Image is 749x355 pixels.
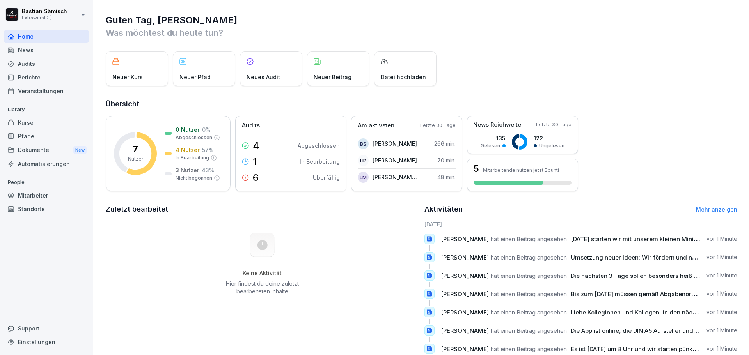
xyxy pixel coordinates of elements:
h6: [DATE] [424,220,738,228]
span: [PERSON_NAME] [441,272,489,279]
p: 1 [253,157,257,166]
span: hat einen Beitrag angesehen [491,235,567,243]
a: Berichte [4,71,89,84]
p: Letzte 30 Tage [536,121,572,128]
p: vor 1 Minute [706,272,737,279]
span: hat einen Beitrag angesehen [491,272,567,279]
span: [PERSON_NAME] [441,254,489,261]
p: 7 [133,145,138,154]
p: Abgeschlossen [176,134,212,141]
span: [PERSON_NAME] [441,290,489,298]
h2: Übersicht [106,99,737,110]
span: hat einen Beitrag angesehen [491,254,567,261]
span: hat einen Beitrag angesehen [491,290,567,298]
p: Audits [242,121,260,130]
h5: Keine Aktivität [223,270,302,277]
p: [PERSON_NAME][GEOGRAPHIC_DATA] [373,173,417,181]
p: [PERSON_NAME] [373,156,417,164]
p: vor 1 Minute [706,290,737,298]
div: LM [358,172,369,183]
p: Neuer Pfad [179,73,211,81]
a: Home [4,30,89,43]
h2: Zuletzt bearbeitet [106,204,419,215]
span: [PERSON_NAME] [441,309,489,316]
p: 3 Nutzer [176,166,199,174]
a: Mehr anzeigen [696,206,737,213]
p: Bastian Sämisch [22,8,67,15]
p: Ungelesen [539,142,564,149]
p: News Reichweite [473,120,521,129]
p: vor 1 Minute [706,345,737,353]
a: News [4,43,89,57]
p: Library [4,103,89,116]
a: Audits [4,57,89,71]
span: [PERSON_NAME] [441,345,489,353]
span: hat einen Beitrag angesehen [491,345,567,353]
p: Hier findest du deine zuletzt bearbeiteten Inhalte [223,280,302,295]
p: vor 1 Minute [706,235,737,243]
p: Datei hochladen [381,73,426,81]
p: Neuer Beitrag [314,73,351,81]
p: vor 1 Minute [706,327,737,334]
p: In Bearbeitung [300,157,340,166]
a: Automatisierungen [4,157,89,171]
h2: Aktivitäten [424,204,463,215]
div: BS [358,138,369,149]
div: New [73,146,87,155]
p: Überfällig [313,173,340,182]
a: Kurse [4,116,89,129]
a: Pfade [4,129,89,143]
a: Standorte [4,202,89,216]
a: Veranstaltungen [4,84,89,98]
p: Nutzer [128,155,143,162]
p: 43 % [202,166,214,174]
a: Mitarbeiter [4,189,89,202]
a: Einstellungen [4,335,89,349]
div: Dokumente [4,143,89,157]
p: In Bearbeitung [176,154,209,161]
p: 57 % [202,146,214,154]
a: DokumenteNew [4,143,89,157]
p: 48 min. [437,173,456,181]
p: 0 % [202,125,211,134]
h3: 5 [474,164,479,173]
p: Mitarbeitende nutzen jetzt Bounti [483,167,559,173]
span: [PERSON_NAME] [441,235,489,243]
p: Letzte 30 Tage [420,122,456,129]
div: HP [358,155,369,166]
p: 70 min. [437,156,456,164]
span: hat einen Beitrag angesehen [491,327,567,334]
p: 266 min. [434,140,456,148]
p: 4 Nutzer [176,146,200,154]
span: hat einen Beitrag angesehen [491,309,567,316]
h1: Guten Tag, [PERSON_NAME] [106,14,737,26]
p: 4 [253,141,259,150]
p: 122 [534,134,564,142]
p: Abgeschlossen [298,141,340,150]
p: People [4,176,89,189]
span: [PERSON_NAME] [441,327,489,334]
p: Am aktivsten [358,121,394,130]
p: Nicht begonnen [176,175,212,182]
p: 0 Nutzer [176,125,200,134]
p: vor 1 Minute [706,253,737,261]
p: Was möchtest du heute tun? [106,26,737,39]
p: Gelesen [481,142,500,149]
p: 6 [253,173,259,182]
p: Neuer Kurs [112,73,143,81]
p: vor 1 Minute [706,308,737,316]
p: [PERSON_NAME] [373,140,417,148]
p: 135 [481,134,506,142]
div: Support [4,321,89,335]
